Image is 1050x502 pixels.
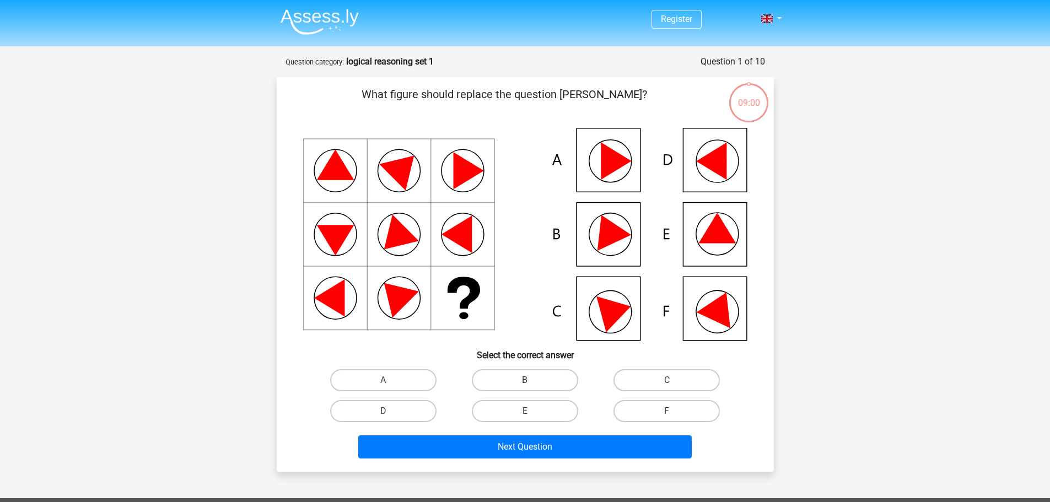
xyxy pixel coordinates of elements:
button: Next Question [358,435,692,458]
a: Register [661,14,692,24]
img: Assessly [281,9,359,35]
label: C [613,369,720,391]
small: Question category: [286,58,344,66]
div: 09:00 [728,82,769,110]
label: E [472,400,578,422]
h6: Select the correct answer [294,341,756,360]
div: Question 1 of 10 [701,55,765,68]
label: F [613,400,720,422]
label: D [330,400,437,422]
p: What figure should replace the question [PERSON_NAME]? [294,86,715,119]
label: B [472,369,578,391]
label: A [330,369,437,391]
strong: logical reasoning set 1 [346,56,434,67]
